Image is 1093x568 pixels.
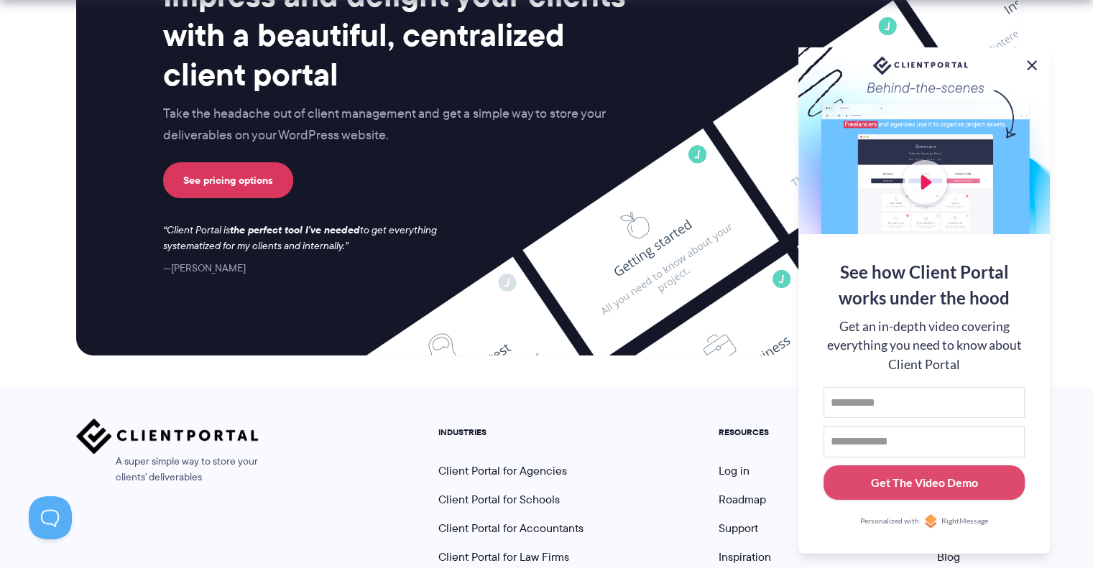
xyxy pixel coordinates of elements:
[923,514,938,529] img: Personalized with RightMessage
[860,516,919,527] span: Personalized with
[824,317,1025,374] div: Get an in-depth video covering everything you need to know about Client Portal
[438,549,569,565] a: Client Portal for Law Firms
[438,491,560,508] a: Client Portal for Schools
[163,223,456,254] p: Client Portal is to get everything systematized for my clients and internally.
[719,491,766,508] a: Roadmap
[824,259,1025,311] div: See how Client Portal works under the hood
[937,549,960,565] a: Blog
[163,103,636,146] p: Take the headache out of client management and get a simple way to store your deliverables on you...
[719,462,750,479] a: Log in
[76,454,259,485] span: A super simple way to store your clients' deliverables
[29,496,72,539] iframe: Toggle Customer Support
[438,427,584,437] h5: INDUSTRIES
[163,162,293,198] a: See pricing options
[719,520,758,536] a: Support
[824,514,1025,529] a: Personalized withRightMessage
[941,516,988,527] span: RightMessage
[719,427,802,437] h5: RESOURCES
[719,549,771,565] a: Inspiration
[163,261,246,275] cite: [PERSON_NAME]
[230,222,360,238] strong: the perfect tool I've needed
[824,465,1025,501] button: Get The Video Demo
[871,474,978,491] div: Get The Video Demo
[438,520,584,536] a: Client Portal for Accountants
[438,462,567,479] a: Client Portal for Agencies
